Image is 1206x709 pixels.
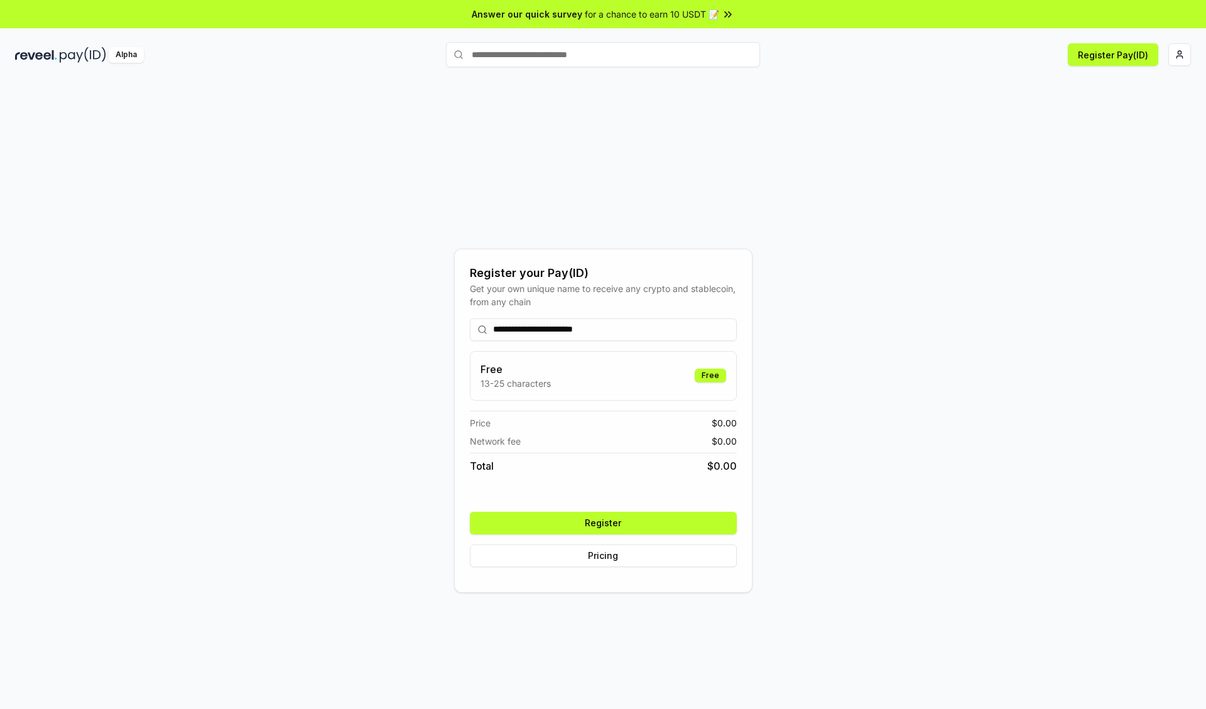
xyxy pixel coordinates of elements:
[470,282,737,308] div: Get your own unique name to receive any crypto and stablecoin, from any chain
[470,544,737,567] button: Pricing
[15,47,57,63] img: reveel_dark
[470,458,494,474] span: Total
[470,264,737,282] div: Register your Pay(ID)
[109,47,144,63] div: Alpha
[60,47,106,63] img: pay_id
[481,377,551,390] p: 13-25 characters
[712,435,737,448] span: $ 0.00
[695,369,726,382] div: Free
[585,8,719,21] span: for a chance to earn 10 USDT 📝
[712,416,737,430] span: $ 0.00
[707,458,737,474] span: $ 0.00
[481,362,551,377] h3: Free
[470,435,521,448] span: Network fee
[470,416,491,430] span: Price
[470,512,737,534] button: Register
[1068,43,1158,66] button: Register Pay(ID)
[472,8,582,21] span: Answer our quick survey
